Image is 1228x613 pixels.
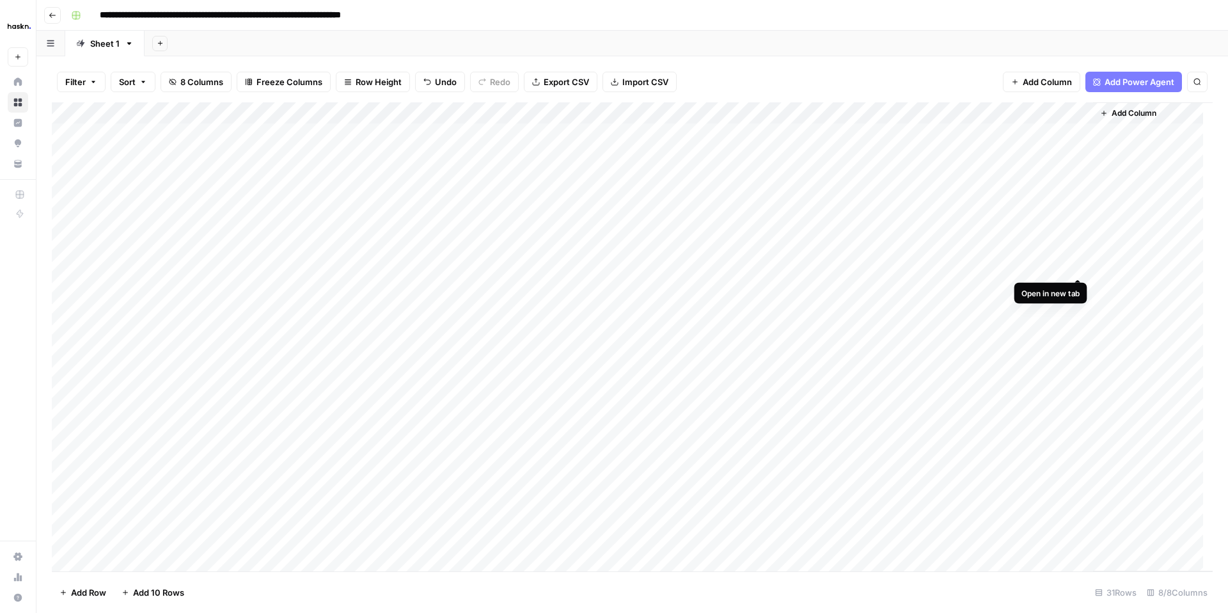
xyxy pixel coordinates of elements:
span: Export CSV [544,76,589,88]
span: Add Power Agent [1105,76,1174,88]
button: Workspace: Haskn [8,10,28,42]
button: 8 Columns [161,72,232,92]
span: Add Column [1023,76,1072,88]
button: Add Row [52,582,114,603]
button: Import CSV [602,72,677,92]
div: Open in new tab [1021,287,1080,299]
button: Row Height [336,72,410,92]
a: Sheet 1 [65,31,145,56]
span: 8 Columns [180,76,223,88]
a: Settings [8,546,28,567]
a: Home [8,72,28,92]
span: Filter [65,76,86,88]
button: Undo [415,72,465,92]
a: Usage [8,567,28,587]
span: Undo [435,76,457,88]
a: Browse [8,92,28,113]
span: Import CSV [622,76,668,88]
div: 31 Rows [1090,582,1142,603]
button: Filter [57,72,106,92]
button: Help + Support [8,587,28,608]
a: Opportunities [8,133,28,154]
span: Redo [490,76,510,88]
span: Row Height [356,76,402,88]
img: Haskn Logo [8,15,31,38]
span: Add 10 Rows [133,586,184,599]
div: Sheet 1 [90,37,120,50]
button: Add 10 Rows [114,582,192,603]
span: Add Row [71,586,106,599]
a: Your Data [8,154,28,174]
button: Redo [470,72,519,92]
button: Export CSV [524,72,597,92]
button: Add Column [1003,72,1080,92]
button: Add Column [1095,105,1161,122]
a: Insights [8,113,28,133]
span: Add Column [1112,107,1156,119]
div: 8/8 Columns [1142,582,1213,603]
button: Freeze Columns [237,72,331,92]
span: Sort [119,76,136,88]
button: Add Power Agent [1085,72,1182,92]
button: Sort [111,72,155,92]
span: Freeze Columns [256,76,322,88]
